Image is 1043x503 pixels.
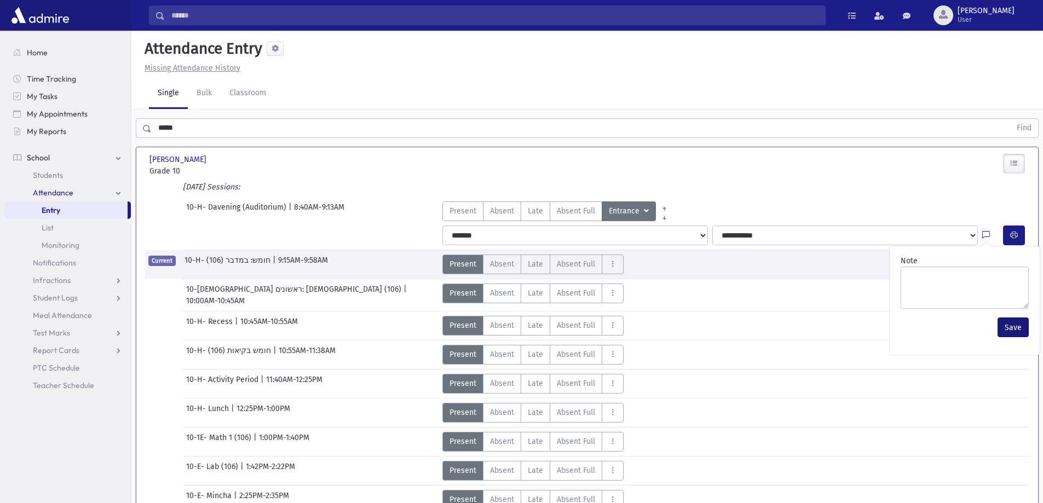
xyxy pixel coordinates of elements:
[490,407,514,418] span: Absent
[33,310,92,320] span: Meal Attendance
[557,465,595,476] span: Absent Full
[557,205,595,217] span: Absent Full
[450,205,476,217] span: Present
[4,377,131,394] a: Teacher Schedule
[490,205,514,217] span: Absent
[186,284,404,295] span: 10-[DEMOGRAPHIC_DATA] ראשונים: [DEMOGRAPHIC_DATA] (106)
[4,359,131,377] a: PTC Schedule
[528,258,543,270] span: Late
[33,170,63,180] span: Students
[4,289,131,307] a: Student Logs
[33,258,76,268] span: Notifications
[221,78,275,109] a: Classroom
[442,201,673,221] div: AttTypes
[42,205,60,215] span: Entry
[165,5,825,25] input: Search
[149,154,209,165] span: [PERSON_NAME]
[240,461,246,481] span: |
[33,275,71,285] span: Infractions
[186,403,231,423] span: 10-H- Lunch
[4,149,131,166] a: School
[27,153,50,163] span: School
[27,74,76,84] span: Time Tracking
[4,254,131,271] a: Notifications
[528,349,543,360] span: Late
[253,432,259,452] span: |
[4,219,131,236] a: List
[998,317,1029,337] button: Save
[278,255,328,274] span: 9:15AM-9:58AM
[490,349,514,360] span: Absent
[42,240,79,250] span: Monitoring
[557,258,595,270] span: Absent Full
[4,44,131,61] a: Home
[186,345,273,365] span: 10-H- חומש בקיאות (106)
[188,78,221,109] a: Bulk
[186,295,245,307] span: 10:00AM-10:45AM
[490,287,514,299] span: Absent
[183,182,240,192] i: [DATE] Sessions:
[490,378,514,389] span: Absent
[9,4,72,26] img: AdmirePro
[289,201,294,221] span: |
[259,432,309,452] span: 1:00PM-1:40PM
[442,432,624,452] div: AttTypes
[273,255,278,274] span: |
[185,255,273,274] span: 10-H- חומש: במדבר (106)
[186,461,240,481] span: 10-E- Lab (106)
[148,256,176,266] span: Current
[186,432,253,452] span: 10-1E- Math 1 (106)
[186,374,261,394] span: 10-H- Activity Period
[4,201,128,219] a: Entry
[958,7,1015,15] span: [PERSON_NAME]
[1010,119,1038,137] button: Find
[273,345,279,365] span: |
[246,461,295,481] span: 1:42PM-2:22PM
[557,407,595,418] span: Absent Full
[528,407,543,418] span: Late
[490,320,514,331] span: Absent
[656,210,673,219] a: All Later
[33,293,78,303] span: Student Logs
[490,258,514,270] span: Absent
[609,205,642,217] span: Entrance
[442,316,624,336] div: AttTypes
[261,374,266,394] span: |
[442,374,624,394] div: AttTypes
[656,201,673,210] a: All Prior
[450,320,476,331] span: Present
[186,316,235,336] span: 10-H- Recess
[528,320,543,331] span: Late
[528,436,543,447] span: Late
[140,63,240,73] a: Missing Attendance History
[450,407,476,418] span: Present
[528,378,543,389] span: Late
[4,123,131,140] a: My Reports
[231,403,237,423] span: |
[4,184,131,201] a: Attendance
[557,349,595,360] span: Absent Full
[186,201,289,221] span: 10-H- Davening (Auditorium)
[442,255,624,274] div: AttTypes
[901,255,918,267] label: Note
[4,324,131,342] a: Test Marks
[557,320,595,331] span: Absent Full
[237,403,290,423] span: 12:25PM-1:00PM
[557,436,595,447] span: Absent Full
[240,316,298,336] span: 10:45AM-10:55AM
[294,201,344,221] span: 8:40AM-9:13AM
[27,126,66,136] span: My Reports
[528,205,543,217] span: Late
[4,88,131,105] a: My Tasks
[450,436,476,447] span: Present
[490,436,514,447] span: Absent
[442,461,624,481] div: AttTypes
[557,287,595,299] span: Absent Full
[442,284,624,303] div: AttTypes
[528,465,543,476] span: Late
[235,316,240,336] span: |
[450,378,476,389] span: Present
[442,403,624,423] div: AttTypes
[42,223,54,233] span: List
[149,165,286,177] span: Grade 10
